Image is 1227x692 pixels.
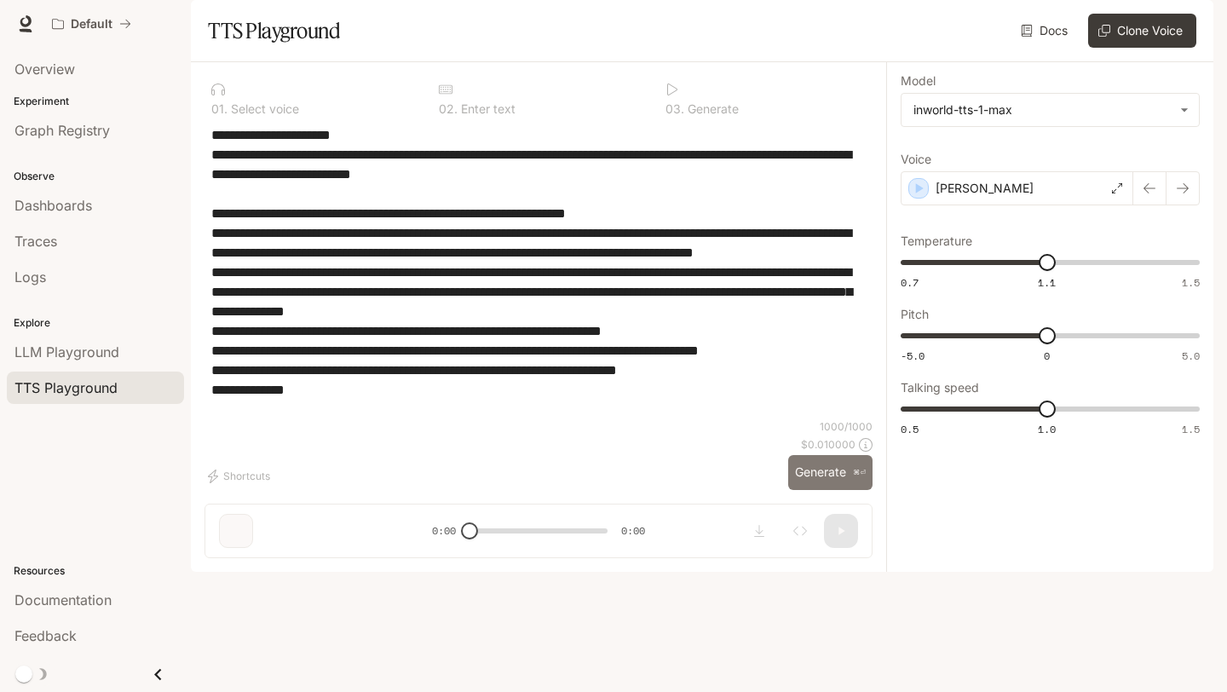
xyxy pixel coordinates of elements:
[1182,422,1200,436] span: 1.5
[1038,422,1056,436] span: 1.0
[204,463,277,490] button: Shortcuts
[788,455,873,490] button: Generate⌘⏎
[665,103,684,115] p: 0 3 .
[901,309,929,320] p: Pitch
[44,7,139,41] button: All workspaces
[684,103,739,115] p: Generate
[853,468,866,478] p: ⌘⏎
[1017,14,1074,48] a: Docs
[901,153,931,165] p: Voice
[1182,275,1200,290] span: 1.5
[439,103,458,115] p: 0 2 .
[901,275,919,290] span: 0.7
[936,180,1034,197] p: [PERSON_NAME]
[820,419,873,434] p: 1000 / 1000
[901,382,979,394] p: Talking speed
[71,17,112,32] p: Default
[901,422,919,436] span: 0.5
[1182,349,1200,363] span: 5.0
[458,103,516,115] p: Enter text
[901,75,936,87] p: Model
[211,103,228,115] p: 0 1 .
[902,94,1199,126] div: inworld-tts-1-max
[901,235,972,247] p: Temperature
[1044,349,1050,363] span: 0
[1088,14,1196,48] button: Clone Voice
[901,349,925,363] span: -5.0
[1038,275,1056,290] span: 1.1
[228,103,299,115] p: Select voice
[801,437,855,452] p: $ 0.010000
[208,14,340,48] h1: TTS Playground
[913,101,1172,118] div: inworld-tts-1-max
